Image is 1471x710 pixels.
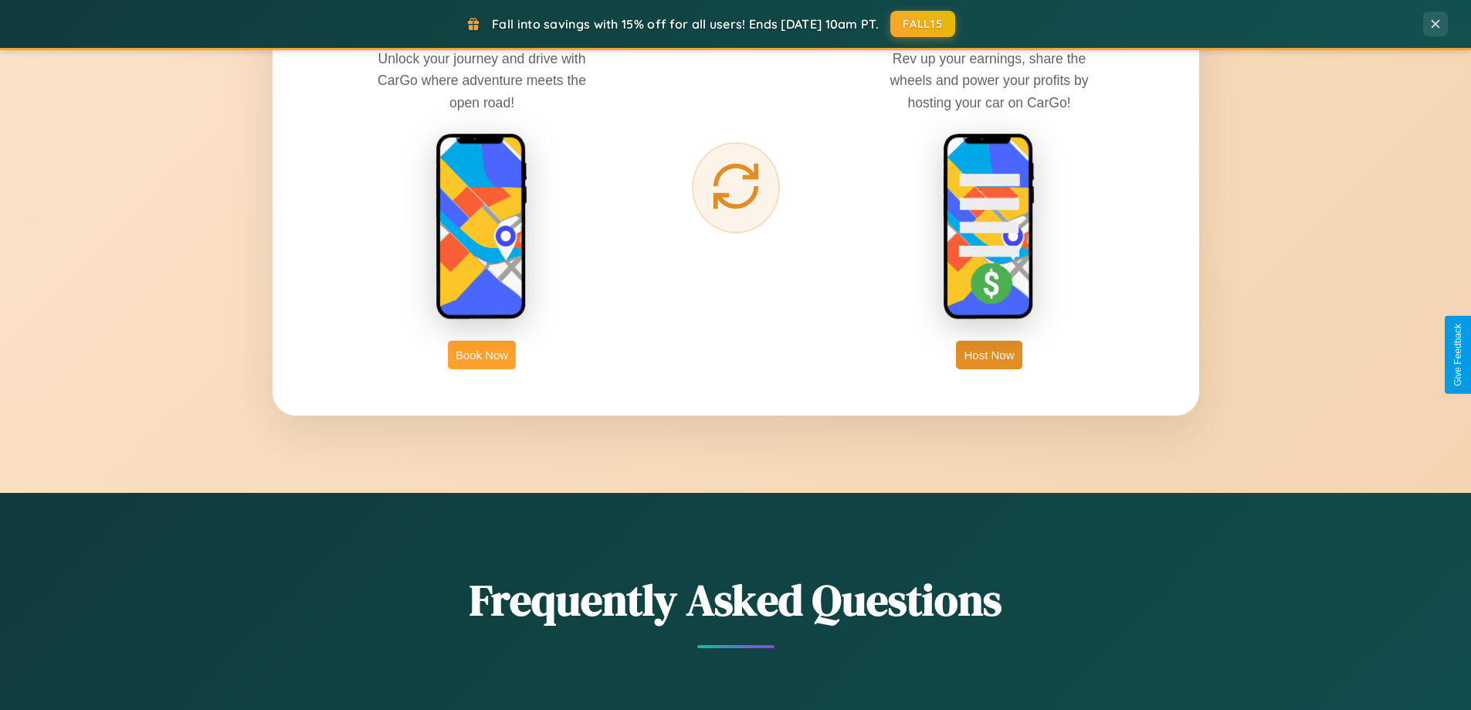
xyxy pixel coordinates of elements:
h2: Frequently Asked Questions [273,570,1199,630]
span: Fall into savings with 15% off for all users! Ends [DATE] 10am PT. [492,16,879,32]
p: Unlock your journey and drive with CarGo where adventure meets the open road! [366,48,598,113]
button: Host Now [956,341,1022,369]
p: Rev up your earnings, share the wheels and power your profits by hosting your car on CarGo! [873,48,1105,113]
img: host phone [943,133,1035,321]
button: Book Now [448,341,516,369]
button: FALL15 [890,11,955,37]
img: rent phone [436,133,528,321]
div: Give Feedback [1452,324,1463,386]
